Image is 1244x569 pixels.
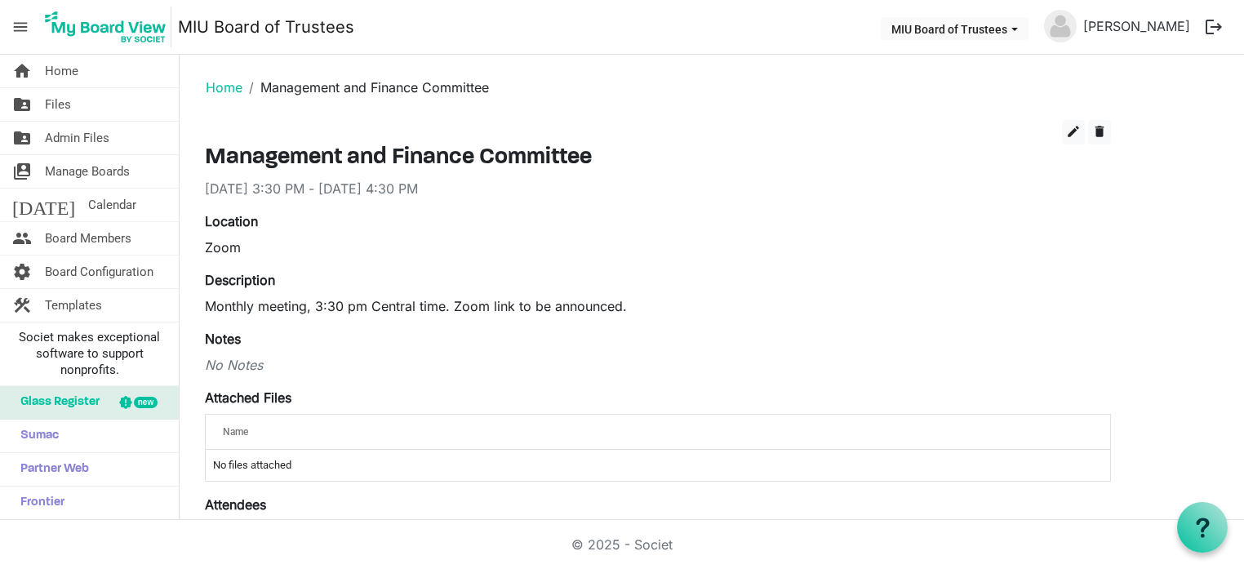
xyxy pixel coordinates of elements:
span: Name [223,426,248,438]
div: Zoom [205,238,1111,257]
img: no-profile-picture.svg [1044,10,1077,42]
span: Partner Web [12,453,89,486]
span: delete [1092,124,1107,139]
span: menu [5,11,36,42]
span: settings [12,256,32,288]
button: MIU Board of Trustees dropdownbutton [881,17,1029,40]
td: No files attached [206,450,1110,481]
span: Board Configuration [45,256,153,288]
a: MIU Board of Trustees [178,11,354,43]
label: Attendees [205,495,266,514]
p: Monthly meeting, 3:30 pm Central time. Zoom link to be announced. [205,296,1111,316]
a: Home [206,79,242,96]
label: Notes [205,329,241,349]
span: folder_shared [12,88,32,121]
span: home [12,55,32,87]
div: [DATE] 3:30 PM - [DATE] 4:30 PM [205,179,1111,198]
span: Board Members [45,222,131,255]
span: Manage Boards [45,155,130,188]
button: edit [1062,120,1085,144]
span: [DATE] [12,189,75,221]
span: Frontier [12,487,64,519]
a: © 2025 - Societ [571,536,673,553]
img: My Board View Logo [40,7,171,47]
span: Sumac [12,420,59,452]
label: Description [205,270,275,290]
span: Files [45,88,71,121]
span: folder_shared [12,122,32,154]
span: Templates [45,289,102,322]
span: Calendar [88,189,136,221]
span: Glass Register [12,386,100,419]
span: Admin Files [45,122,109,154]
span: switch_account [12,155,32,188]
div: new [134,397,158,408]
li: Management and Finance Committee [242,78,489,97]
span: people [12,222,32,255]
span: Societ makes exceptional software to support nonprofits. [7,329,171,378]
span: edit [1066,124,1081,139]
label: Attached Files [205,388,291,407]
div: No Notes [205,355,1111,375]
label: Location [205,211,258,231]
span: construction [12,289,32,322]
a: [PERSON_NAME] [1077,10,1197,42]
button: delete [1088,120,1111,144]
span: Home [45,55,78,87]
button: logout [1197,10,1231,44]
h3: Management and Finance Committee [205,144,1111,172]
a: My Board View Logo [40,7,178,47]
